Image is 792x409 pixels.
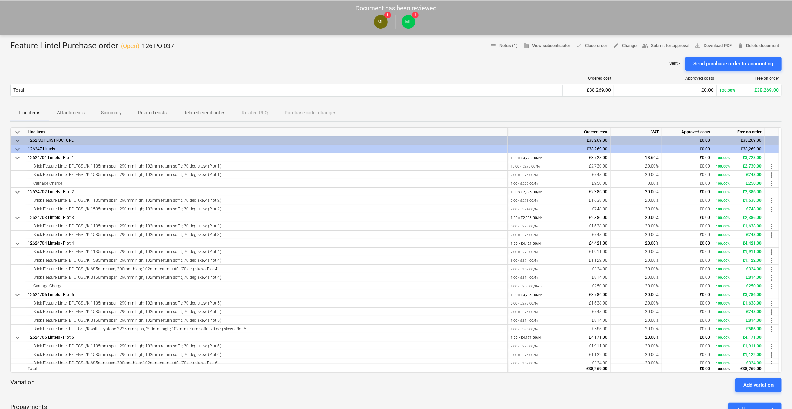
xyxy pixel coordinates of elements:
[611,299,662,308] div: 20.00%
[611,350,662,359] div: 20.00%
[611,308,662,316] div: 20.00%
[716,205,762,213] div: £748.00
[716,273,762,282] div: £814.00
[665,333,710,342] div: £0.00
[511,199,538,202] small: 6.00 × £273.00 / Nr
[355,4,437,12] p: Document has been reviewed
[716,290,762,299] div: £3,786.00
[374,15,388,29] div: Martin Lill
[611,325,662,333] div: 20.00%
[511,241,542,245] small: 1.00 × £4,421.00 / Nr
[716,327,730,331] small: 100.00%
[767,351,776,359] span: more_vert
[511,259,538,262] small: 3.00 × £374.00 / Nr
[611,222,662,231] div: 20.00%
[412,12,419,18] span: 1
[719,87,779,93] div: £38,269.00
[511,290,607,299] div: £3,786.00
[639,40,692,51] button: Submit for approval
[511,276,538,280] small: 1.00 × £814.00 / Nr
[716,325,762,333] div: £586.00
[511,308,607,316] div: £748.00
[767,162,776,171] span: more_vert
[758,376,792,409] iframe: Chat Widget
[511,222,607,231] div: £1,638.00
[384,12,391,18] span: 1
[511,284,542,288] small: 1.00 × £250.00 / Item
[511,325,607,333] div: £586.00
[716,301,730,305] small: 100.00%
[716,364,762,373] div: £38,269.00
[28,205,505,213] div: Brick Feature Lintel BFLFGSL/K 1585mm span, 290mm high; 102mm return soffit; 70 deg skew (Plot 2)
[523,42,570,50] span: View subcontractor
[716,310,730,314] small: 100.00%
[642,42,689,50] span: Submit for approval
[28,179,505,187] div: Carriage Charge
[767,308,776,316] span: more_vert
[611,188,662,196] div: 20.00%
[402,15,415,29] div: Martin Lill
[25,364,508,372] div: Total
[511,190,542,194] small: 1.00 × £2,386.00 / Nr
[511,265,607,273] div: £324.00
[716,333,762,342] div: £4,171.00
[13,239,22,248] span: keyboard_arrow_down
[665,299,710,308] div: £0.00
[665,342,710,350] div: £0.00
[665,179,710,188] div: £0.00
[767,171,776,179] span: more_vert
[511,153,607,162] div: £3,728.00
[28,155,74,160] span: 12624701 Lintels - Plot 1
[13,154,22,162] span: keyboard_arrow_down
[511,196,607,205] div: £1,638.00
[511,216,542,220] small: 1.00 × £2,386.00 / Nr
[716,256,762,265] div: £1,122.00
[13,188,22,196] span: keyboard_arrow_down
[716,173,730,177] small: 100.00%
[716,342,762,350] div: £1,911.00
[508,128,611,136] div: Ordered cost
[611,282,662,290] div: 20.00%
[511,179,607,188] div: £250.00
[511,188,607,196] div: £2,386.00
[665,325,710,333] div: £0.00
[511,336,542,339] small: 1.00 × £4,171.00 / Nr
[28,189,74,194] span: 12624702 Lintels - Plot 2
[662,128,713,136] div: Approved costs
[573,40,610,51] button: Close order
[665,350,710,359] div: £0.00
[13,145,22,153] span: keyboard_arrow_down
[28,316,505,324] div: Brick Feature Lintel BFLFGSL/K 3160mm span, 290mm high; 102mm return soffit; 70 deg skew (Plot 5)
[716,213,762,222] div: £2,386.00
[28,273,505,282] div: Brick Feature Lintel BFLFGSL/K 3160mm span, 290mm high; 102mm return soffit; 70 deg skew (Plot 4)
[767,257,776,265] span: more_vert
[511,205,607,213] div: £748.00
[611,248,662,256] div: 20.00%
[511,273,607,282] div: £814.00
[737,42,779,50] span: Delete document
[665,359,710,368] div: £0.00
[511,162,607,171] div: £2,730.00
[716,199,730,202] small: 100.00%
[28,136,505,145] div: 1262 SUPERSTRUCTURE
[767,342,776,350] span: more_vert
[511,342,607,350] div: £1,911.00
[576,42,582,49] span: done
[767,248,776,256] span: more_vert
[716,353,730,357] small: 100.00%
[511,164,540,168] small: 10.00 × £273.00 / Nr
[695,42,732,50] span: Download PDF
[511,173,538,177] small: 2.00 × £374.00 / Nr
[511,293,542,297] small: 1.00 × £3,786.00 / Nr
[28,350,505,359] div: Brick Feature Lintel BFLFGSL/K 1585mm span, 290mm high; 102mm return soffit; 70 deg skew (Plot 6)
[613,42,619,49] span: edit
[767,274,776,282] span: more_vert
[767,359,776,368] span: more_vert
[767,205,776,213] span: more_vert
[611,196,662,205] div: 20.00%
[520,40,573,51] button: View subcontractor
[28,222,505,230] div: Brick Feature Lintel BFLFGSL/K 1135mm span, 290mm high; 102mm return soffit; 70 deg skew (Plot 3)
[611,333,662,342] div: 20.00%
[665,308,710,316] div: £0.00
[716,284,730,288] small: 100.00%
